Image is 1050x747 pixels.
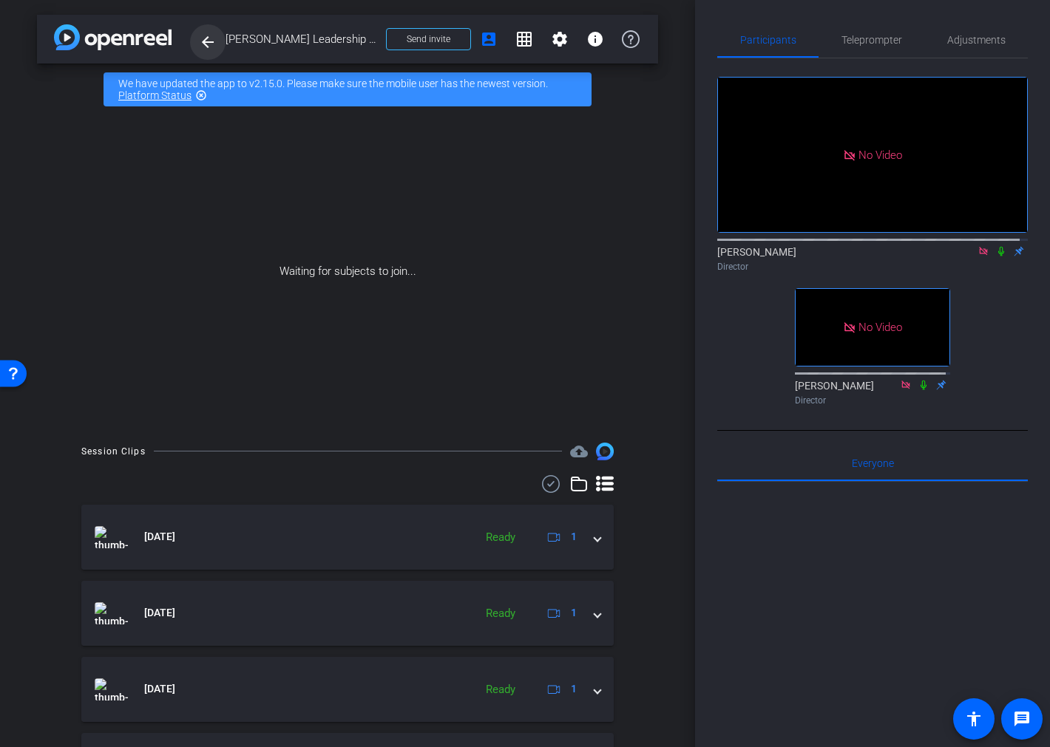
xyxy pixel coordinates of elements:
span: Destinations for your clips [570,443,588,460]
mat-icon: grid_on [515,30,533,48]
span: 1 [571,529,577,545]
mat-icon: cloud_upload [570,443,588,460]
mat-expansion-panel-header: thumb-nail[DATE]Ready1 [81,505,614,570]
div: [PERSON_NAME] [795,378,950,407]
mat-icon: accessibility [965,710,983,728]
span: Send invite [407,33,450,45]
div: [PERSON_NAME] [717,245,1028,273]
div: Ready [478,529,523,546]
div: Director [717,260,1028,273]
button: Send invite [386,28,471,50]
span: [DATE] [144,529,175,545]
div: Waiting for subjects to join... [37,115,658,428]
div: We have updated the app to v2.15.0. Please make sure the mobile user has the newest version. [104,72,592,106]
span: 1 [571,681,577,697]
mat-icon: settings [551,30,569,48]
img: thumb-nail [95,678,128,700]
mat-icon: message [1013,710,1031,728]
span: [PERSON_NAME] Leadership Award Video [226,24,377,54]
img: app-logo [54,24,172,50]
span: 1 [571,605,577,621]
span: Everyone [852,458,894,468]
span: [DATE] [144,681,175,697]
span: No Video [858,148,902,161]
div: Session Clips [81,444,146,459]
mat-icon: arrow_back [199,33,217,51]
mat-expansion-panel-header: thumb-nail[DATE]Ready1 [81,581,614,646]
a: Platform Status [118,89,192,101]
mat-icon: account_box [480,30,498,48]
img: thumb-nail [95,526,128,548]
img: thumb-nail [95,602,128,624]
span: Participants [740,35,796,45]
div: Director [795,394,950,407]
mat-icon: highlight_off [195,89,207,101]
span: Teleprompter [841,35,902,45]
span: No Video [858,321,902,334]
div: Ready [478,605,523,622]
mat-icon: info [586,30,604,48]
img: Session clips [596,443,614,460]
mat-expansion-panel-header: thumb-nail[DATE]Ready1 [81,657,614,722]
span: Adjustments [947,35,1006,45]
span: [DATE] [144,605,175,621]
div: Ready [478,681,523,698]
